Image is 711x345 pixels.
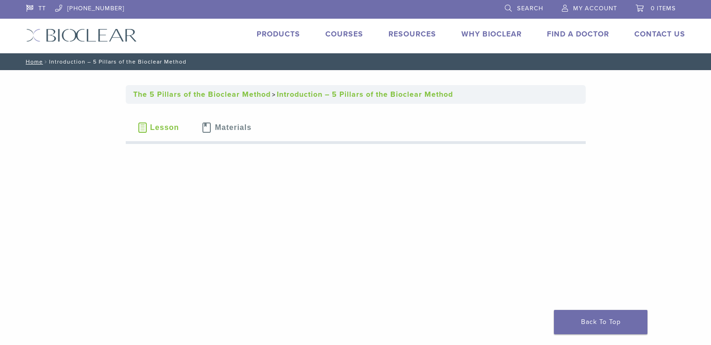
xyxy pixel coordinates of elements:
a: Back To Top [554,310,647,334]
nav: Introduction – 5 Pillars of the Bioclear Method [19,53,692,70]
span: My Account [573,5,617,12]
a: Find A Doctor [547,29,609,39]
a: Resources [388,29,436,39]
span: Lesson [150,124,179,131]
a: The 5 Pillars of the Bioclear Method [133,90,271,99]
a: Home [23,58,43,65]
span: 0 items [651,5,676,12]
span: Search [517,5,543,12]
a: Courses [325,29,363,39]
a: Why Bioclear [461,29,522,39]
a: Products [257,29,300,39]
span: / [43,59,49,64]
img: Bioclear [26,29,137,42]
a: Introduction – 5 Pillars of the Bioclear Method [277,90,453,99]
span: Materials [215,124,251,131]
a: Contact Us [634,29,685,39]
